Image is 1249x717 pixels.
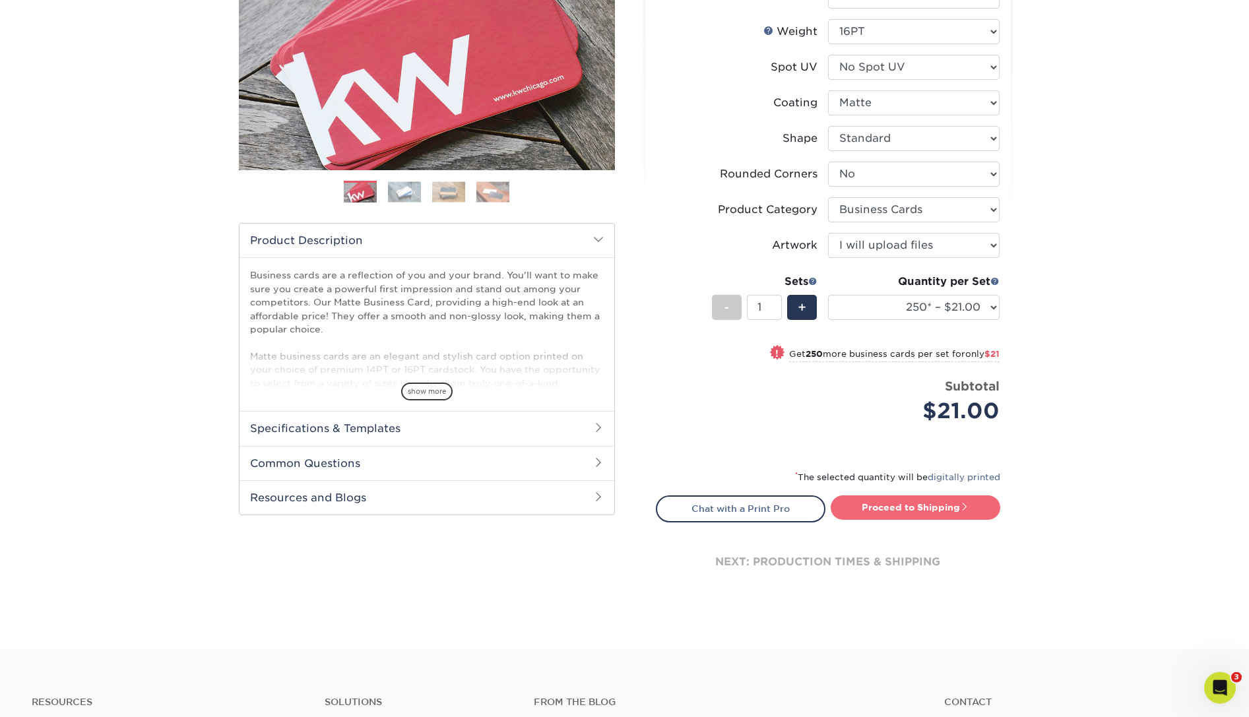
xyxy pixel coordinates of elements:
[388,181,421,202] img: Business Cards 02
[240,480,614,514] h2: Resources and Blogs
[795,472,1000,482] small: The selected quantity will be
[775,346,779,360] span: !
[325,697,514,708] h4: Solutions
[250,268,604,456] p: Business cards are a reflection of you and your brand. You'll want to make sure you create a powe...
[534,697,909,708] h4: From the Blog
[1231,672,1242,683] span: 3
[763,24,817,40] div: Weight
[773,95,817,111] div: Coating
[783,131,817,146] div: Shape
[240,446,614,480] h2: Common Questions
[965,349,1000,359] span: only
[240,411,614,445] h2: Specifications & Templates
[831,495,1000,519] a: Proceed to Shipping
[928,472,1000,482] a: digitally printed
[656,495,825,522] a: Chat with a Print Pro
[838,395,1000,427] div: $21.00
[718,202,817,218] div: Product Category
[32,697,305,708] h4: Resources
[772,237,817,253] div: Artwork
[771,59,817,75] div: Spot UV
[401,383,453,400] span: show more
[240,224,614,257] h2: Product Description
[712,274,817,290] div: Sets
[984,349,1000,359] span: $21
[432,181,465,202] img: Business Cards 03
[1204,672,1236,704] iframe: Intercom live chat
[344,176,377,209] img: Business Cards 01
[828,274,1000,290] div: Quantity per Set
[789,349,1000,362] small: Get more business cards per set for
[945,379,1000,393] strong: Subtotal
[724,297,730,317] span: -
[798,297,806,317] span: +
[476,181,509,202] img: Business Cards 04
[720,166,817,182] div: Rounded Corners
[806,349,823,359] strong: 250
[656,522,1000,602] div: next: production times & shipping
[944,697,1217,708] a: Contact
